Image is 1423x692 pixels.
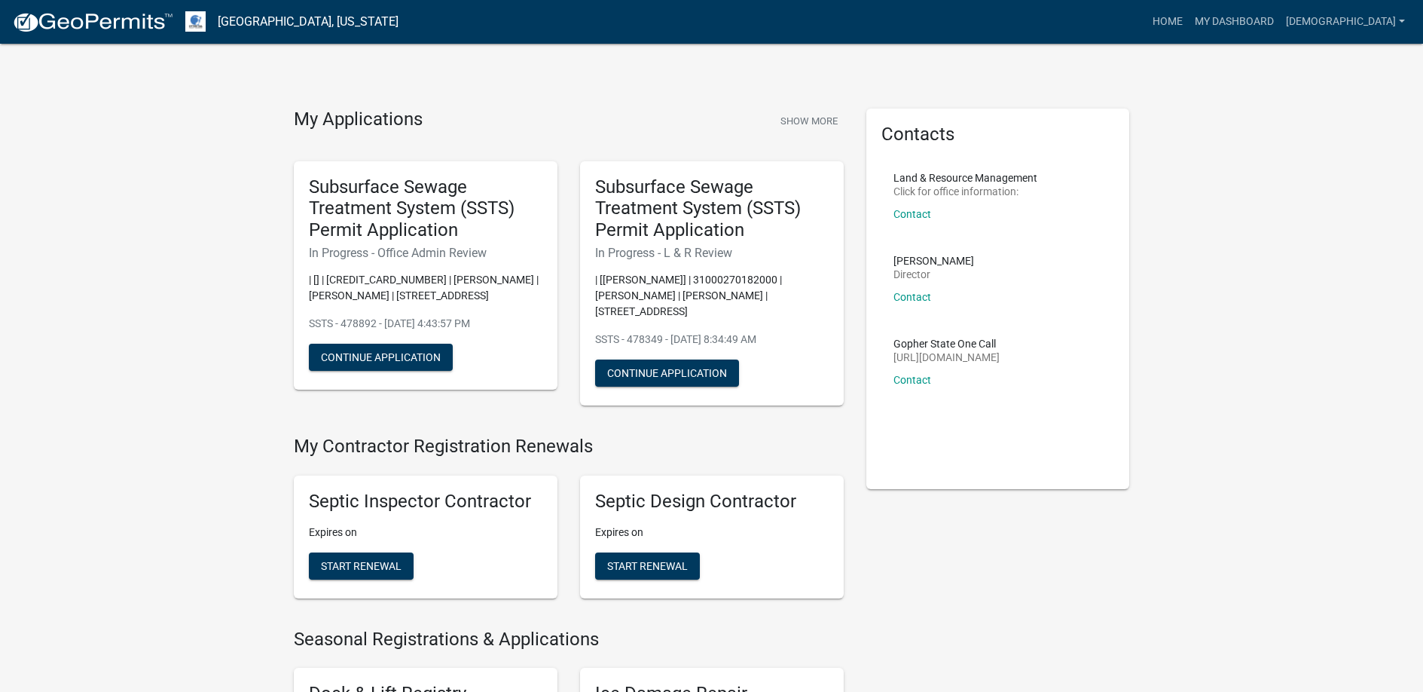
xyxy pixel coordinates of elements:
[309,553,414,580] button: Start Renewal
[309,491,542,513] h5: Septic Inspector Contractor
[893,352,1000,363] p: [URL][DOMAIN_NAME]
[309,246,542,260] h6: In Progress - Office Admin Review
[309,525,542,540] p: Expires on
[893,186,1037,197] p: Click for office information:
[1189,8,1280,36] a: My Dashboard
[595,246,829,260] h6: In Progress - L & R Review
[595,491,829,513] h5: Septic Design Contractor
[218,9,399,35] a: [GEOGRAPHIC_DATA], [US_STATE]
[595,360,739,387] button: Continue Application
[893,338,1000,349] p: Gopher State One Call
[309,316,542,332] p: SSTS - 478892 - [DATE] 4:43:57 PM
[294,109,423,131] h4: My Applications
[893,269,974,280] p: Director
[595,176,829,241] h5: Subsurface Sewage Treatment System (SSTS) Permit Application
[595,272,829,320] p: | [[PERSON_NAME]] | 31000270182000 | [PERSON_NAME] | [PERSON_NAME] | [STREET_ADDRESS]
[893,173,1037,183] p: Land & Resource Management
[893,256,974,266] p: [PERSON_NAME]
[607,559,688,571] span: Start Renewal
[595,332,829,348] p: SSTS - 478349 - [DATE] 8:34:49 AM
[774,109,844,133] button: Show More
[294,436,844,458] h4: My Contractor Registration Renewals
[309,344,453,371] button: Continue Application
[1280,8,1411,36] a: [DEMOGRAPHIC_DATA]
[595,553,700,580] button: Start Renewal
[1147,8,1189,36] a: Home
[881,124,1115,145] h5: Contacts
[309,176,542,241] h5: Subsurface Sewage Treatment System (SSTS) Permit Application
[893,374,931,386] a: Contact
[893,208,931,220] a: Contact
[185,11,206,32] img: Otter Tail County, Minnesota
[294,629,844,651] h4: Seasonal Registrations & Applications
[595,525,829,540] p: Expires on
[309,272,542,304] p: | [] | [CREDIT_CARD_NUMBER] | [PERSON_NAME] | [PERSON_NAME] | [STREET_ADDRESS]
[294,436,844,611] wm-registration-list-section: My Contractor Registration Renewals
[893,291,931,303] a: Contact
[321,559,402,571] span: Start Renewal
